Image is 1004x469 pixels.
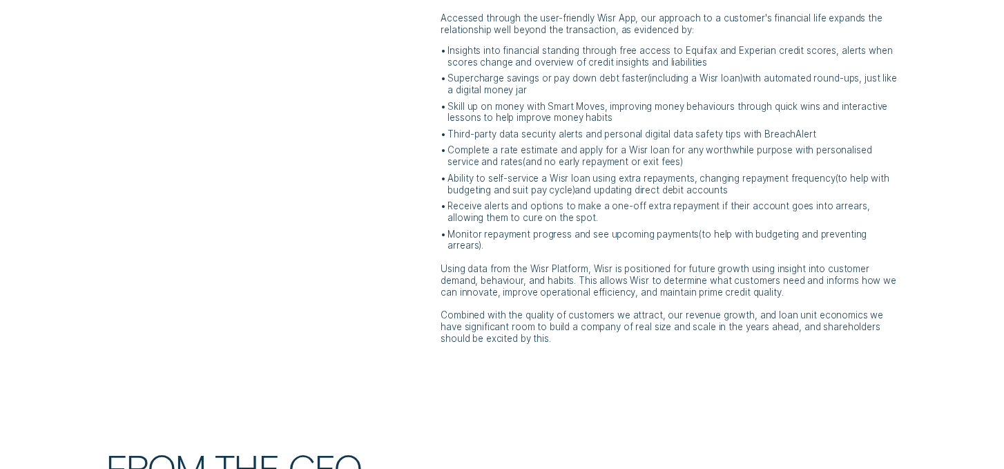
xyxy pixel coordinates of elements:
[447,73,898,96] p: Supercharge savings or pay down debt faster including a Wisr loan with automated round-ups, just ...
[523,156,525,167] span: (
[572,184,575,195] span: )
[699,229,702,240] span: (
[441,309,898,344] p: Combined with the quality of customers we attract, our revenue growth, and loan unit economics we...
[648,73,650,84] span: (
[447,200,898,224] p: Receive alerts and options to make a one-off extra repayment if their account goes into arrears, ...
[447,101,898,124] p: Skill up on money with Smart Moves, improving money behaviours through quick wins and interactive...
[740,73,743,84] span: )
[447,144,898,168] p: Complete a rate estimate and apply for a Wisr loan for any worthwhile purpose with personalised s...
[680,156,683,167] span: )
[447,45,898,68] p: Insights into financial standing through free access to Equifax and Experian credit scores, alert...
[447,128,898,140] p: Third-party data security alerts and personal digital data safety tips with BreachAlert
[447,173,898,196] p: Ability to self-service a Wisr loan using extra repayments, changing repayment frequency to help ...
[479,240,481,251] span: )
[441,12,898,36] p: Accessed through the user-friendly Wisr App, our approach to a customer's financial life expands ...
[836,173,838,184] span: (
[441,263,898,298] p: Using data from the Wisr Platform, Wisr is positioned for future growth using insight into custom...
[447,229,898,252] p: Monitor repayment progress and see upcoming payments to help with budgeting and preventing arrears .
